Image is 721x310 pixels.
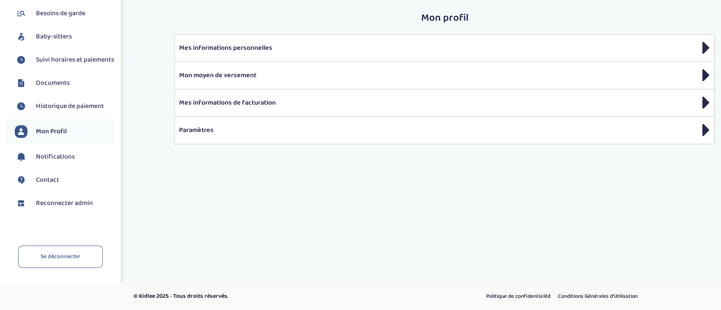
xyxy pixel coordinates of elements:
span: Suivi horaires et paiements [36,55,114,65]
a: Documents [15,77,114,89]
span: Notifications [36,152,75,162]
img: contact.svg [15,174,27,186]
a: Se déconnecter [18,245,103,268]
p: Mes informations de facturation [179,98,710,108]
p: Paramètres [179,125,710,135]
img: suivihoraire.svg [15,100,27,113]
span: Reconnecter admin [36,198,93,208]
img: profil.svg [15,125,27,138]
p: Mon moyen de versement [179,70,710,81]
a: Historique de paiement [15,100,114,113]
a: Reconnecter admin [15,197,114,210]
span: Contact [36,175,59,185]
a: Baby-sitters [15,30,114,43]
p: © Kidlee 2025 - Tous droits réservés. [133,292,397,301]
span: Documents [36,78,70,88]
span: Besoins de garde [36,8,85,19]
span: Historique de paiement [36,101,104,111]
p: Mes informations personnelles [179,43,710,53]
a: Suivi horaires et paiements [15,54,114,66]
img: dashboard.svg [15,197,27,210]
a: Mon Profil [15,125,114,138]
a: Contact [15,174,114,186]
img: suivihoraire.svg [15,54,27,66]
span: Mon Profil [36,127,67,137]
a: Notifications [15,151,114,163]
h2: Mon profil [174,13,715,24]
a: Conditions Générales d’Utilisation [555,291,640,302]
a: Besoins de garde [15,7,114,20]
img: besoin.svg [15,7,27,20]
img: documents.svg [15,77,27,89]
img: babysitters.svg [15,30,27,43]
span: Baby-sitters [36,32,72,42]
a: Politique de confidentialité [483,291,553,302]
img: notification.svg [15,151,27,163]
